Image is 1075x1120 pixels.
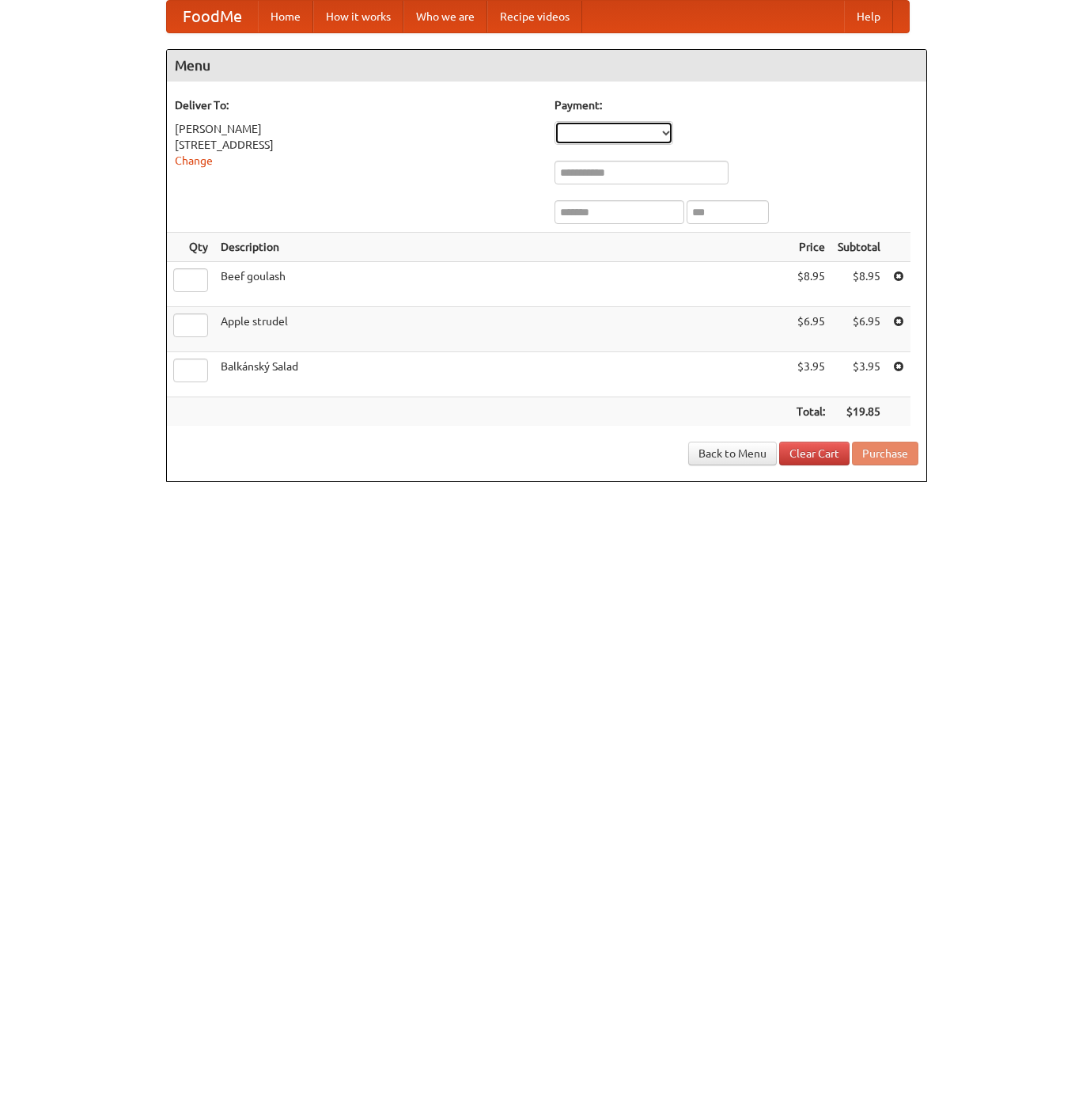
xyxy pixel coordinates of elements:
button: Purchase [852,442,918,465]
th: Price [790,233,831,262]
a: Clear Cart [779,442,850,465]
td: $6.95 [790,307,831,352]
th: Qty [167,233,214,262]
td: $6.95 [831,307,887,352]
a: Change [175,154,213,167]
td: $8.95 [790,262,831,307]
h5: Deliver To: [175,97,539,113]
td: Apple strudel [214,307,790,352]
a: Back to Menu [688,442,777,465]
td: $3.95 [831,352,887,397]
a: Who we are [403,1,487,32]
th: Subtotal [831,233,887,262]
h4: Menu [167,50,926,82]
td: Balkánský Salad [214,352,790,397]
h5: Payment: [555,97,918,113]
th: $19.85 [831,397,887,427]
a: Home [258,1,313,32]
th: Description [214,233,790,262]
a: Recipe videos [487,1,582,32]
a: How it works [313,1,403,32]
a: Help [844,1,893,32]
a: FoodMe [167,1,258,32]
th: Total: [790,397,831,427]
td: Beef goulash [214,262,790,307]
td: $8.95 [831,262,887,307]
div: [STREET_ADDRESS] [175,137,539,153]
td: $3.95 [790,352,831,397]
div: [PERSON_NAME] [175,121,539,137]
